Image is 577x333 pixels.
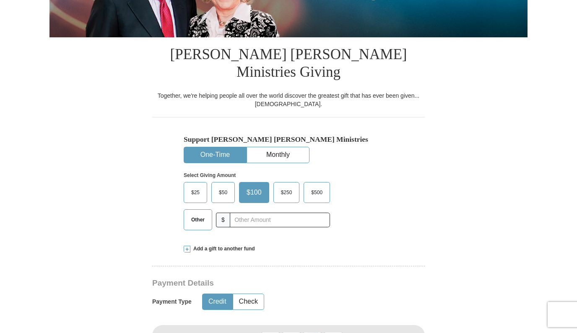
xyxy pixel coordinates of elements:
[203,294,232,310] button: Credit
[242,186,266,199] span: $100
[190,245,255,252] span: Add a gift to another fund
[233,294,264,310] button: Check
[216,213,230,227] span: $
[152,298,192,305] h5: Payment Type
[184,172,236,178] strong: Select Giving Amount
[215,186,231,199] span: $50
[247,147,309,163] button: Monthly
[187,186,204,199] span: $25
[187,213,209,226] span: Other
[184,135,393,144] h5: Support [PERSON_NAME] [PERSON_NAME] Ministries
[277,186,296,199] span: $250
[152,91,425,108] div: Together, we're helping people all over the world discover the greatest gift that has ever been g...
[184,147,246,163] button: One-Time
[152,37,425,91] h1: [PERSON_NAME] [PERSON_NAME] Ministries Giving
[230,213,330,227] input: Other Amount
[152,278,366,288] h3: Payment Details
[307,186,327,199] span: $500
